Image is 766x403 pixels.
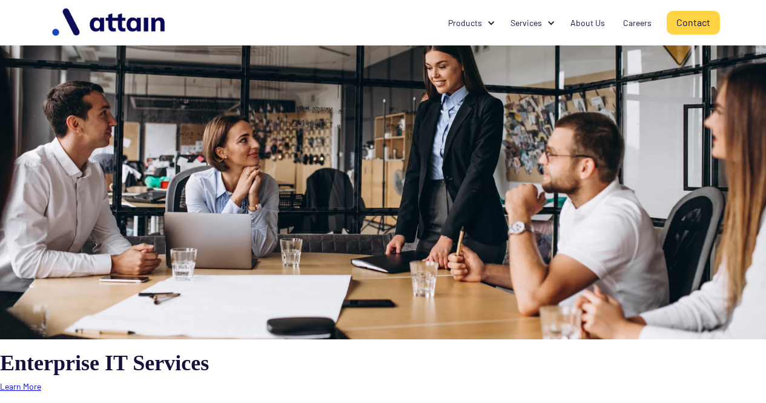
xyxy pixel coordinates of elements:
[561,12,614,35] a: About Us
[614,12,661,35] a: Careers
[667,11,720,35] a: Contact
[623,17,652,29] div: Careers
[510,17,542,29] div: Services
[570,17,605,29] div: About Us
[448,17,482,29] div: Products
[46,4,173,42] img: logo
